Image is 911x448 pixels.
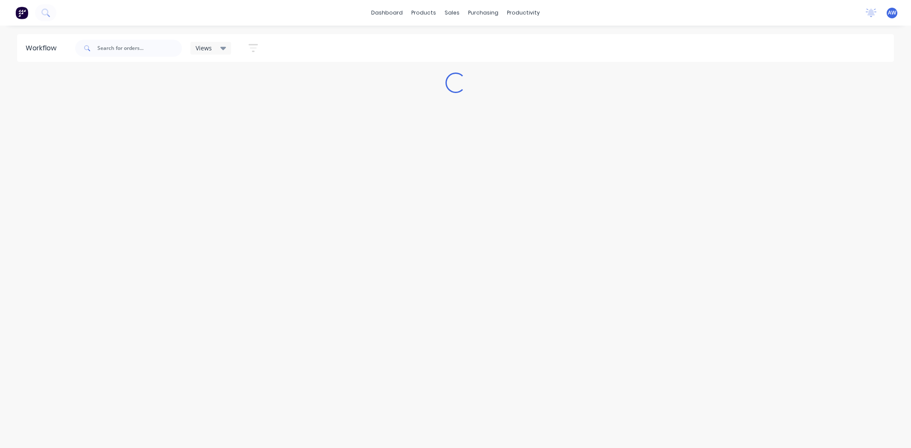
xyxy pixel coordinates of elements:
[26,43,61,53] div: Workflow
[888,9,896,17] span: AW
[15,6,28,19] img: Factory
[367,6,407,19] a: dashboard
[196,44,212,52] span: Views
[407,6,440,19] div: products
[464,6,503,19] div: purchasing
[97,40,182,57] input: Search for orders...
[503,6,544,19] div: productivity
[440,6,464,19] div: sales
